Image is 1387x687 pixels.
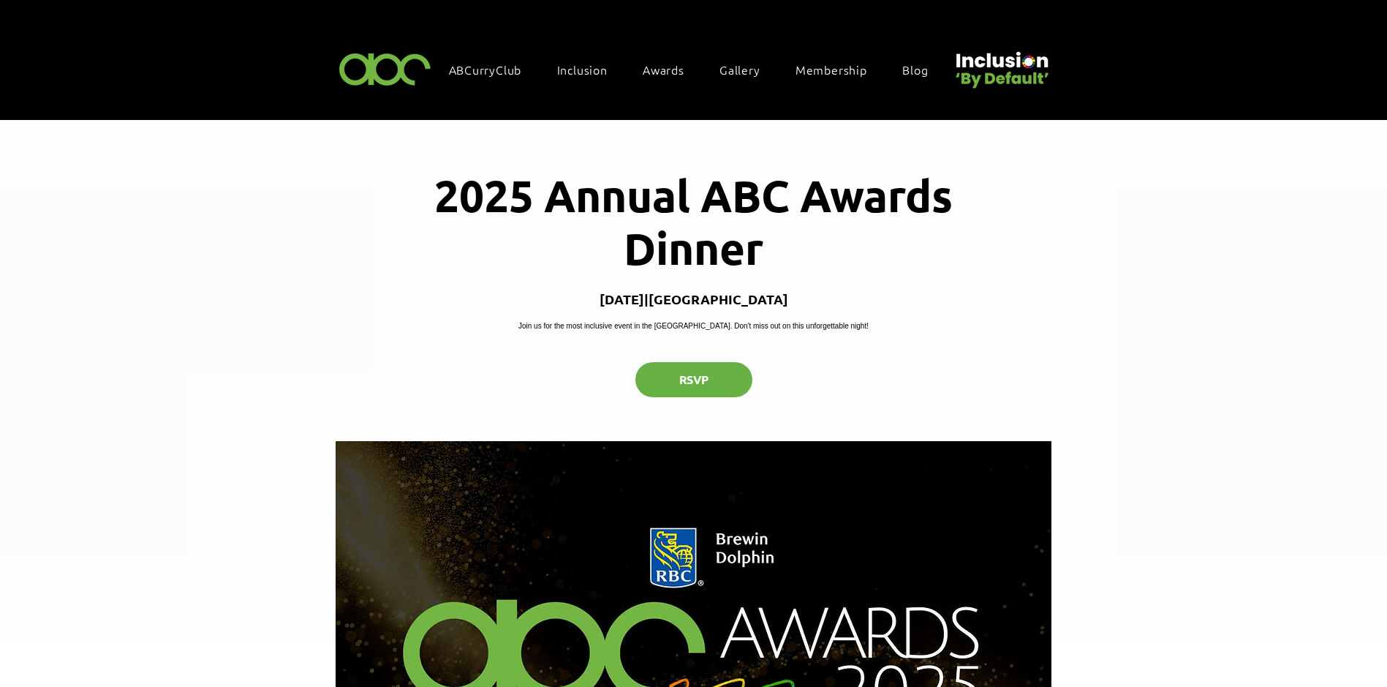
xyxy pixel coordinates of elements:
[449,61,522,78] span: ABCurryClub
[550,54,630,85] div: Inclusion
[795,61,867,78] span: Membership
[649,290,788,307] p: [GEOGRAPHIC_DATA]
[788,54,889,85] a: Membership
[712,54,782,85] a: Gallery
[635,362,752,397] button: RSVP
[719,61,760,78] span: Gallery
[335,47,436,90] img: ABC-Logo-Blank-Background-01-01-2.png
[442,54,951,85] nav: Site
[518,320,869,331] p: Join us for the most inclusive event in the [GEOGRAPHIC_DATA]. Don't miss out on this unforgettab...
[442,54,544,85] a: ABCurryClub
[557,61,608,78] span: Inclusion
[635,54,706,85] div: Awards
[600,290,644,307] p: [DATE]
[951,40,1051,90] img: Untitled design (22).png
[643,61,684,78] span: Awards
[644,290,649,307] span: |
[902,61,928,78] span: Blog
[385,168,1002,274] h1: 2025 Annual ABC Awards Dinner
[895,54,950,85] a: Blog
